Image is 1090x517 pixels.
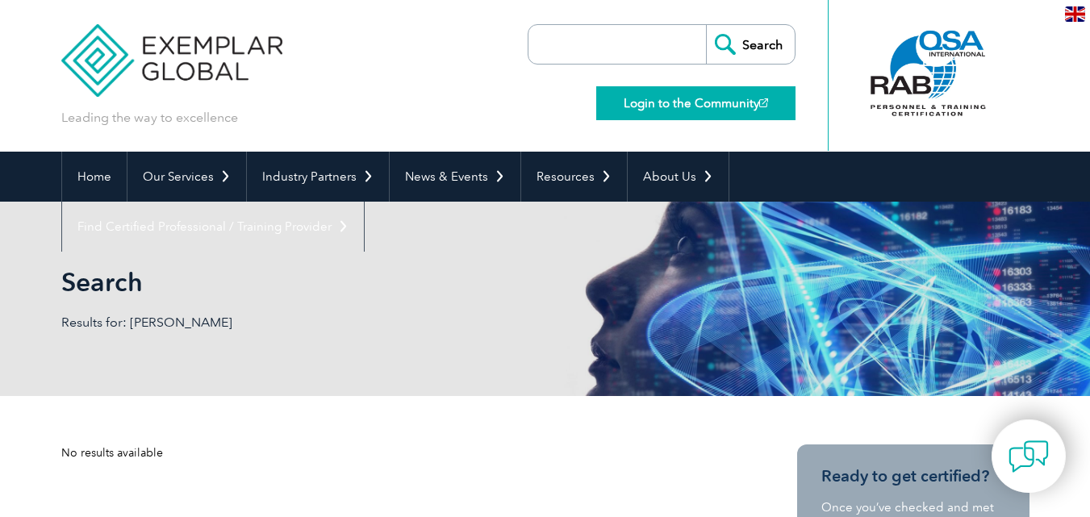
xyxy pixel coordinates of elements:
div: No results available [61,444,739,461]
img: open_square.png [759,98,768,107]
img: contact-chat.png [1009,436,1049,477]
p: Leading the way to excellence [61,109,238,127]
p: Results for: [PERSON_NAME] [61,314,545,331]
a: Our Services [127,152,246,202]
a: Login to the Community [596,86,796,120]
a: Resources [521,152,627,202]
h3: Ready to get certified? [821,466,1005,486]
input: Search [706,25,795,64]
a: Find Certified Professional / Training Provider [62,202,364,252]
h1: Search [61,266,681,298]
img: en [1065,6,1085,22]
a: Home [62,152,127,202]
a: About Us [628,152,729,202]
a: News & Events [390,152,520,202]
a: Industry Partners [247,152,389,202]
